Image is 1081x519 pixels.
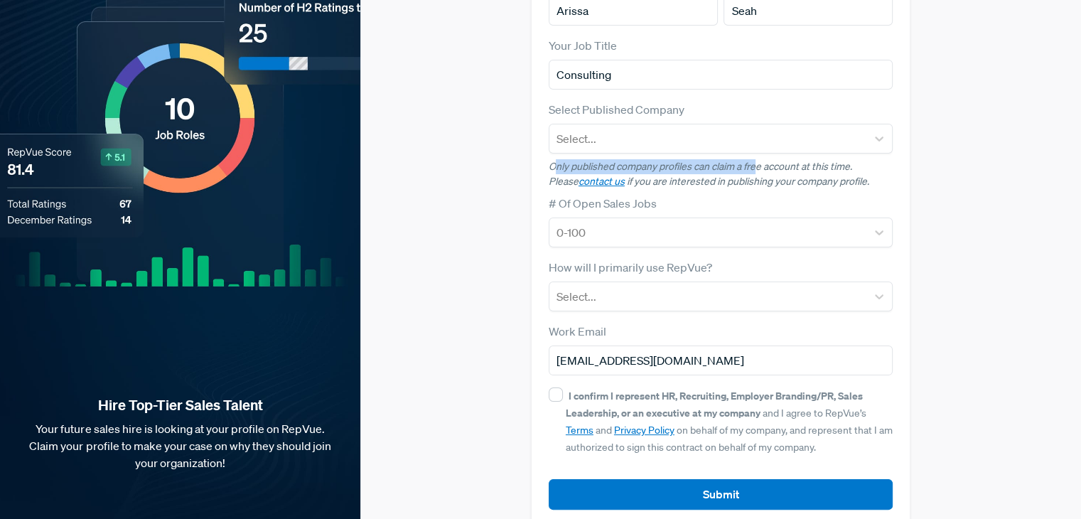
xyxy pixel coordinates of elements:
[23,396,338,414] strong: Hire Top-Tier Sales Talent
[23,420,338,471] p: Your future sales hire is looking at your profile on RepVue. Claim your profile to make your case...
[549,259,712,276] label: How will I primarily use RepVue?
[566,424,593,437] a: Terms
[549,479,893,510] button: Submit
[566,389,863,419] strong: I confirm I represent HR, Recruiting, Employer Branding/PR, Sales Leadership, or an executive at ...
[549,101,684,118] label: Select Published Company
[549,195,657,212] label: # Of Open Sales Jobs
[614,424,674,437] a: Privacy Policy
[549,37,617,54] label: Your Job Title
[549,159,893,189] p: Only published company profiles can claim a free account at this time. Please if you are interest...
[549,60,893,90] input: Title
[549,346,893,375] input: Email
[579,175,625,188] a: contact us
[566,390,893,454] span: and I agree to RepVue’s and on behalf of my company, and represent that I am authorized to sign t...
[549,323,606,340] label: Work Email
